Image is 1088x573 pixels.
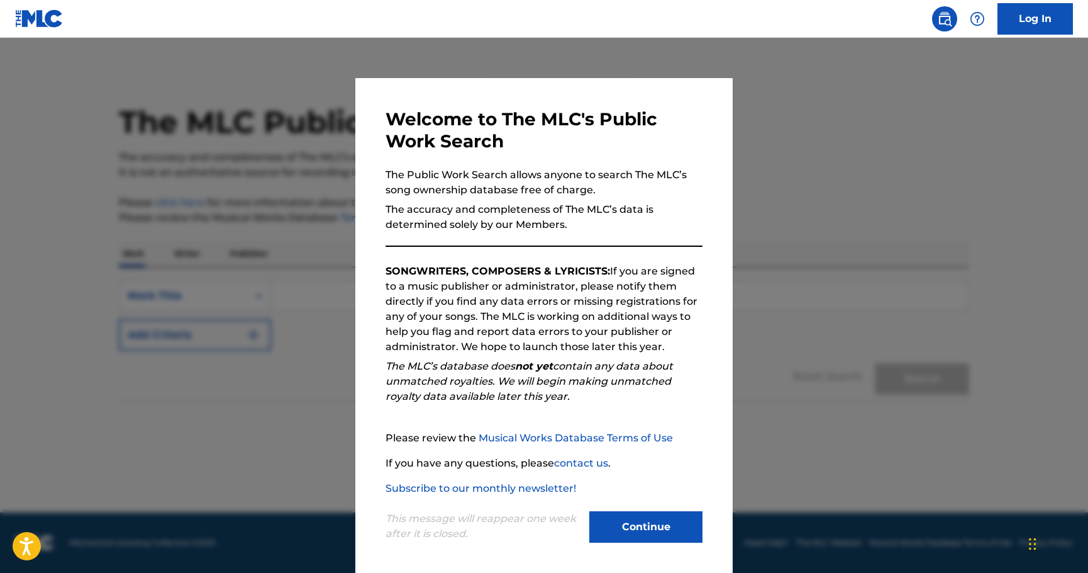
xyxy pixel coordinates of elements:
[386,360,673,402] em: The MLC’s database does contain any data about unmatched royalties. We will begin making unmatche...
[386,482,576,494] a: Subscribe to our monthly newsletter!
[386,456,702,471] p: If you have any questions, please .
[386,167,702,198] p: The Public Work Search allows anyone to search The MLC’s song ownership database free of charge.
[386,431,702,446] p: Please review the
[937,11,952,26] img: search
[386,264,702,355] p: If you are signed to a music publisher or administrator, please notify them directly if you find ...
[386,202,702,232] p: The accuracy and completeness of The MLC’s data is determined solely by our Members.
[965,6,990,31] div: Help
[1029,525,1036,563] div: Drag
[386,511,582,542] p: This message will reappear one week after it is closed.
[1025,513,1088,573] iframe: Chat Widget
[997,3,1073,35] a: Log In
[554,457,608,469] a: contact us
[386,108,702,152] h3: Welcome to The MLC's Public Work Search
[932,6,957,31] a: Public Search
[515,360,553,372] strong: not yet
[386,265,610,277] strong: SONGWRITERS, COMPOSERS & LYRICISTS:
[15,9,64,28] img: MLC Logo
[479,432,673,444] a: Musical Works Database Terms of Use
[970,11,985,26] img: help
[589,511,702,543] button: Continue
